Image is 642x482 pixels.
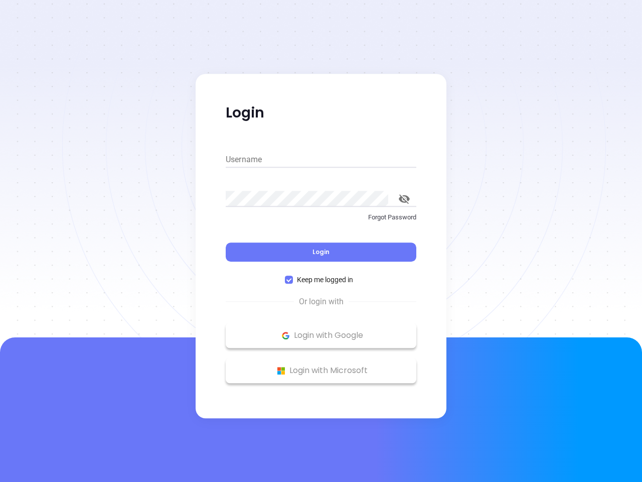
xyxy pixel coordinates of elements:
a: Forgot Password [226,212,416,230]
button: Google Logo Login with Google [226,323,416,348]
p: Login [226,104,416,122]
span: Keep me logged in [293,274,357,285]
img: Microsoft Logo [275,365,287,377]
p: Forgot Password [226,212,416,222]
span: Login [312,248,330,256]
button: Login [226,243,416,262]
p: Login with Microsoft [231,363,411,378]
span: Or login with [294,296,349,308]
button: Microsoft Logo Login with Microsoft [226,358,416,383]
p: Login with Google [231,328,411,343]
img: Google Logo [279,329,292,342]
button: toggle password visibility [392,187,416,211]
